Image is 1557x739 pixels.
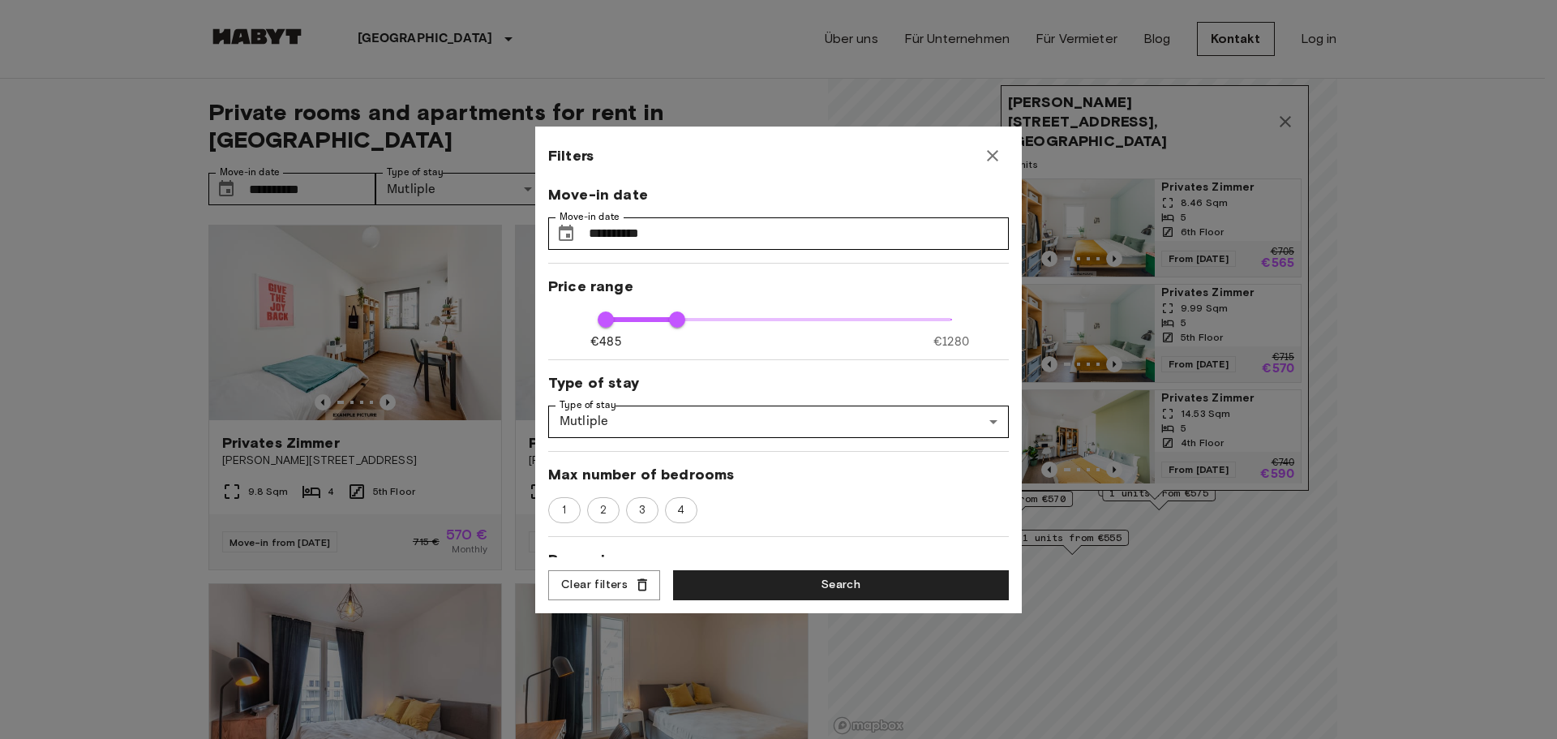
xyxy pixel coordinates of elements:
div: 3 [626,497,658,523]
span: €485 [590,333,621,350]
span: Type of stay [548,373,1009,393]
span: Max number of bedrooms [548,465,1009,484]
div: 4 [665,497,697,523]
span: 3 [630,502,654,518]
div: 1 [548,497,581,523]
span: Room size [548,550,1009,569]
label: Move-in date [560,210,620,224]
button: Clear filters [548,570,660,600]
span: €1280 [933,333,969,350]
span: Filters [548,146,594,165]
button: Choose date, selected date is 20 Sep 2025 [550,217,582,250]
span: Price range [548,277,1009,296]
button: Search [673,570,1009,600]
span: 4 [668,502,693,518]
span: Move-in date [548,185,1009,204]
div: Mutliple [548,406,1009,438]
div: 2 [587,497,620,523]
span: 2 [591,502,616,518]
span: 1 [553,502,575,518]
label: Type of stay [560,398,616,412]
